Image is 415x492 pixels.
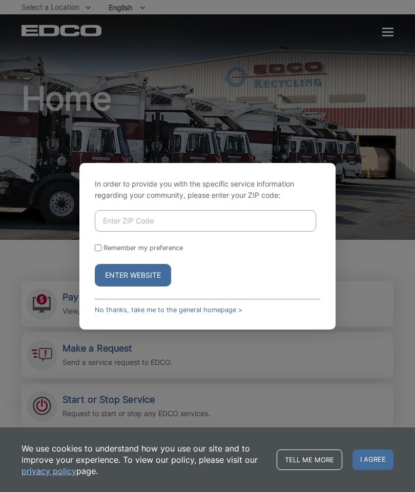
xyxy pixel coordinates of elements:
[277,449,342,470] a: Tell me more
[95,178,320,201] p: In order to provide you with the specific service information regarding your community, please en...
[95,210,316,232] input: Enter ZIP Code
[95,264,171,286] button: Enter Website
[103,244,183,252] label: Remember my preference
[352,449,393,470] span: I agree
[22,465,76,477] a: privacy policy
[22,443,266,477] p: We use cookies to understand how you use our site and to improve your experience. To view our pol...
[95,306,242,314] a: No thanks, take me to the general homepage >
